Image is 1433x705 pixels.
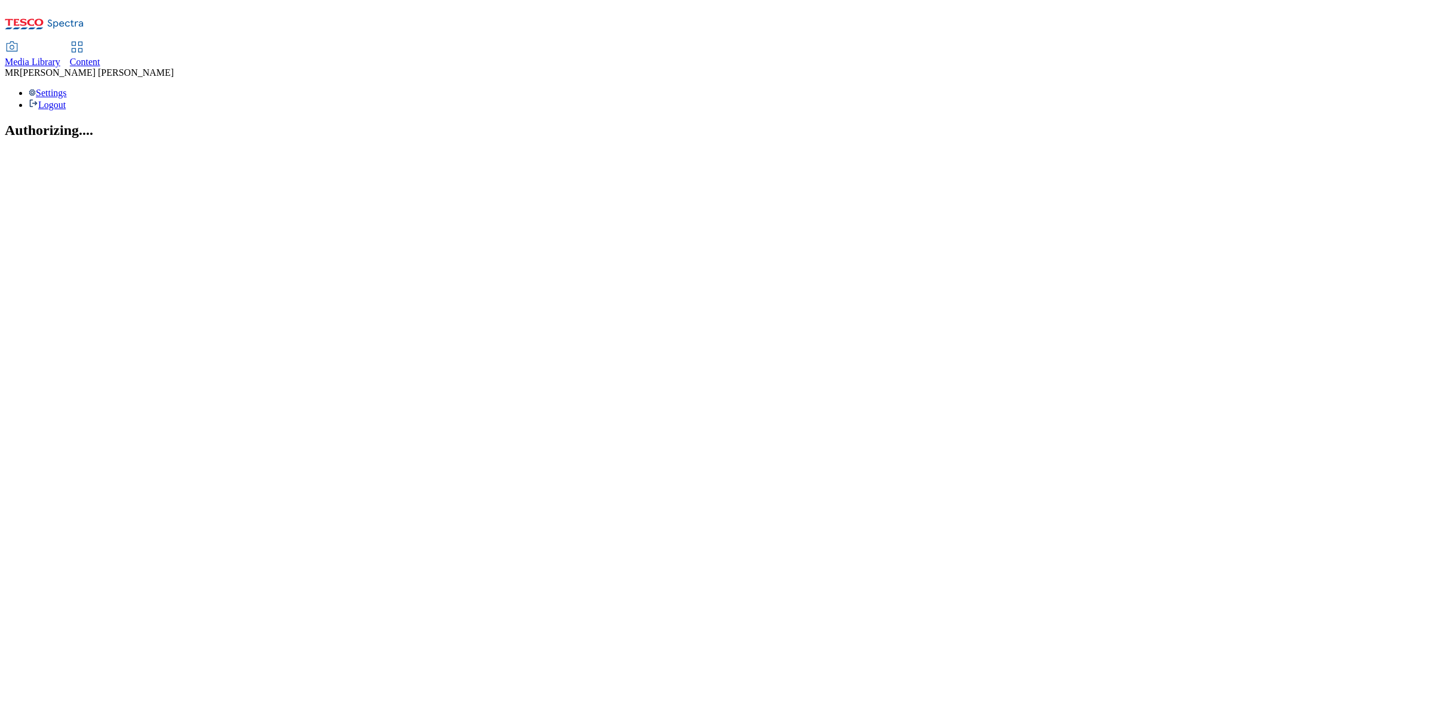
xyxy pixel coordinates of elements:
span: MR [5,67,20,78]
span: Content [70,57,100,67]
a: Media Library [5,42,60,67]
a: Content [70,42,100,67]
a: Settings [29,88,67,98]
a: Logout [29,100,66,110]
h2: Authorizing.... [5,122,1428,138]
span: [PERSON_NAME] [PERSON_NAME] [20,67,174,78]
span: Media Library [5,57,60,67]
